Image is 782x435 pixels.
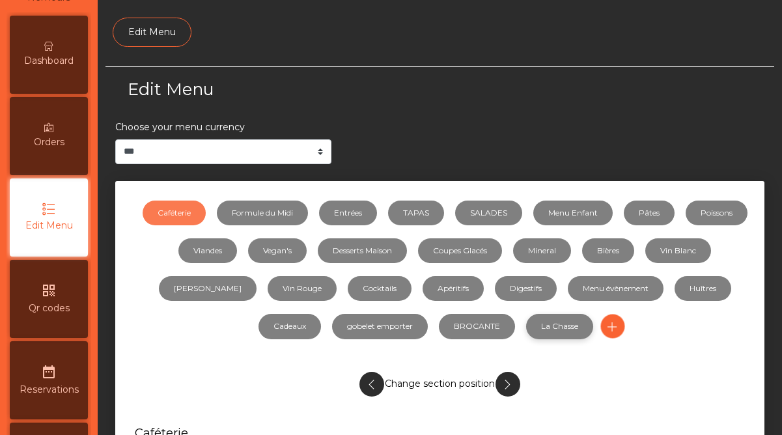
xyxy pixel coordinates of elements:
a: gobelet emporter [332,314,428,339]
span: Dashboard [24,54,74,68]
a: Vegan's [248,238,307,263]
a: TAPAS [388,201,444,225]
a: [PERSON_NAME] [159,276,257,301]
a: Mineral [513,238,571,263]
h3: Edit Menu [128,77,436,101]
a: Pâtes [624,201,675,225]
a: Coupes Glacés [418,238,502,263]
a: La Chasse [526,314,593,339]
a: Vin Rouge [268,276,337,301]
div: Change section position [135,365,745,403]
a: Edit Menu [113,18,191,47]
a: Viandes [178,238,237,263]
a: Entrées [319,201,377,225]
a: SALADES [455,201,522,225]
span: Qr codes [29,302,70,315]
a: Huîtres [675,276,731,301]
a: Menu évènement [568,276,663,301]
i: qr_code [41,283,57,298]
a: Poissons [686,201,747,225]
a: Digestifs [495,276,557,301]
span: Orders [34,135,64,149]
a: BROCANTE [439,314,515,339]
a: Desserts Maison [318,238,407,263]
a: Apéritifs [423,276,484,301]
i: date_range [41,364,57,380]
a: Vin Blanc [645,238,711,263]
a: Formule du Midi [217,201,308,225]
a: Bières [582,238,634,263]
a: Menu Enfant [533,201,613,225]
a: Caféterie [143,201,206,225]
span: Reservations [20,383,79,397]
a: Cocktails [348,276,412,301]
a: Cadeaux [258,314,321,339]
span: Edit Menu [25,219,73,232]
label: Choose your menu currency [115,120,245,134]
